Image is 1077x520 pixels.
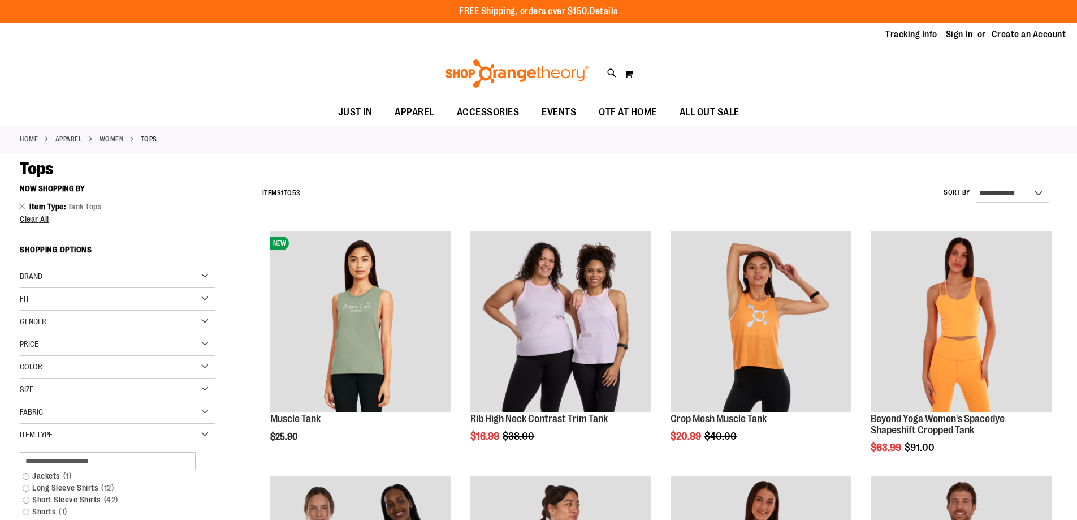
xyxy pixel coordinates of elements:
a: Shorts1 [17,506,205,518]
a: Crop Mesh Muscle Tank [671,413,767,424]
a: Product image for Beyond Yoga Womens Spacedye Shapeshift Cropped Tank [871,231,1052,414]
h2: Items to [262,184,301,202]
p: FREE Shipping, orders over $150. [459,5,618,18]
img: Rib Tank w/ Contrast Binding primary image [470,231,651,412]
span: ALL OUT SALE [680,100,739,125]
span: Brand [20,272,42,281]
span: Size [20,385,33,394]
span: 1 [281,189,284,197]
a: Rib High Neck Contrast Trim Tank [470,413,608,424]
div: product [665,225,857,471]
span: $38.00 [503,431,536,442]
span: OTF AT HOME [599,100,657,125]
div: product [865,225,1057,482]
a: Rib Tank w/ Contrast Binding primary image [470,231,651,414]
span: Tank Tops [68,202,102,211]
span: 42 [101,494,121,506]
a: Short Sleeve Shirts42 [17,494,205,506]
span: APPAREL [395,100,434,125]
a: Sign In [946,28,973,41]
span: JUST IN [338,100,373,125]
span: $91.00 [905,442,936,453]
label: Sort By [944,188,971,197]
div: product [465,225,657,471]
img: Shop Orangetheory [444,59,590,88]
a: WOMEN [100,134,124,144]
a: Clear All [20,215,215,223]
span: $16.99 [470,431,501,442]
strong: Tops [141,134,157,144]
span: $20.99 [671,431,703,442]
span: 1 [56,506,70,518]
a: Muscle Tank [270,413,321,424]
img: Muscle Tank [270,231,451,412]
a: Tracking Info [885,28,937,41]
a: Details [590,6,618,16]
span: Color [20,362,42,371]
span: Gender [20,317,46,326]
span: 12 [98,482,116,494]
a: Beyond Yoga Women's Spacedye Shapeshift Cropped Tank [871,413,1005,436]
span: Item Type [29,202,68,211]
a: Create an Account [992,28,1066,41]
span: 53 [292,189,301,197]
a: Crop Mesh Muscle Tank primary image [671,231,851,414]
span: Fit [20,294,29,303]
span: Item Type [20,430,53,439]
span: Clear All [20,214,49,224]
span: $25.90 [270,432,299,442]
span: Fabric [20,407,43,416]
span: ACCESSORIES [457,100,520,125]
button: Now Shopping by [20,179,90,198]
a: Long Sleeve Shirts12 [17,482,205,494]
span: $63.99 [871,442,903,453]
img: Crop Mesh Muscle Tank primary image [671,231,851,412]
span: $40.00 [704,431,738,442]
span: Price [20,339,38,349]
a: Jackets1 [17,470,205,482]
a: Home [20,134,38,144]
img: Product image for Beyond Yoga Womens Spacedye Shapeshift Cropped Tank [871,231,1052,412]
span: Tops [20,159,53,178]
span: NEW [270,237,289,250]
div: product [265,225,457,471]
span: 1 [60,470,75,482]
strong: Shopping Options [20,240,215,265]
a: Muscle TankNEW [270,231,451,414]
span: EVENTS [542,100,576,125]
a: APPAREL [55,134,83,144]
